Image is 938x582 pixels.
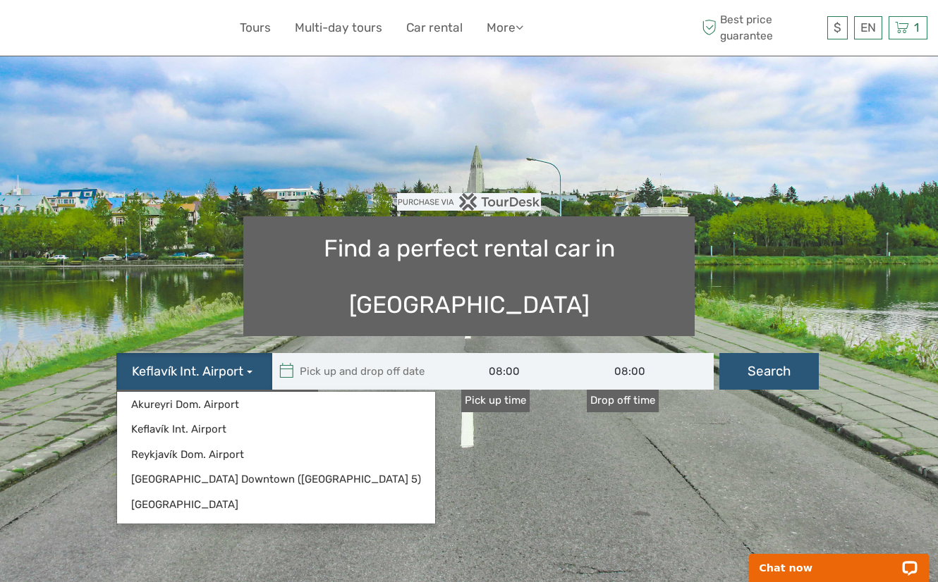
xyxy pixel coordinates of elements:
[116,390,318,411] a: Click to select a different drop off place
[587,353,714,390] input: Drop off time
[698,12,824,43] span: Best price guarantee
[116,353,272,390] button: Keflavík Int. Airport
[912,20,921,35] span: 1
[117,445,435,464] a: Reykjavík Dom. Airport
[117,420,435,439] a: Keflavík Int. Airport
[587,390,659,411] label: Drop off time
[272,353,463,390] input: Pick up and drop off date
[461,353,588,390] input: Pick up time
[243,216,695,336] h1: Find a perfect rental car in [GEOGRAPHIC_DATA]
[854,16,882,39] div: EN
[117,470,435,489] a: [GEOGRAPHIC_DATA] Downtown ([GEOGRAPHIC_DATA] 5)
[487,18,523,38] a: More
[740,538,938,582] iframe: LiveChat chat widget
[117,395,435,414] a: Akureyri Dom. Airport
[132,363,243,381] span: Keflavík Int. Airport
[397,193,540,211] img: PurchaseViaTourDesk.png
[461,390,530,411] label: Pick up time
[240,18,271,38] a: Tours
[11,11,83,45] img: 632-1a1f61c2-ab70-46c5-a88f-57c82c74ba0d_logo_small.jpg
[719,353,819,390] button: Search
[834,20,841,35] span: $
[406,18,463,38] a: Car rental
[117,495,435,514] a: [GEOGRAPHIC_DATA]
[295,18,382,38] a: Multi-day tours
